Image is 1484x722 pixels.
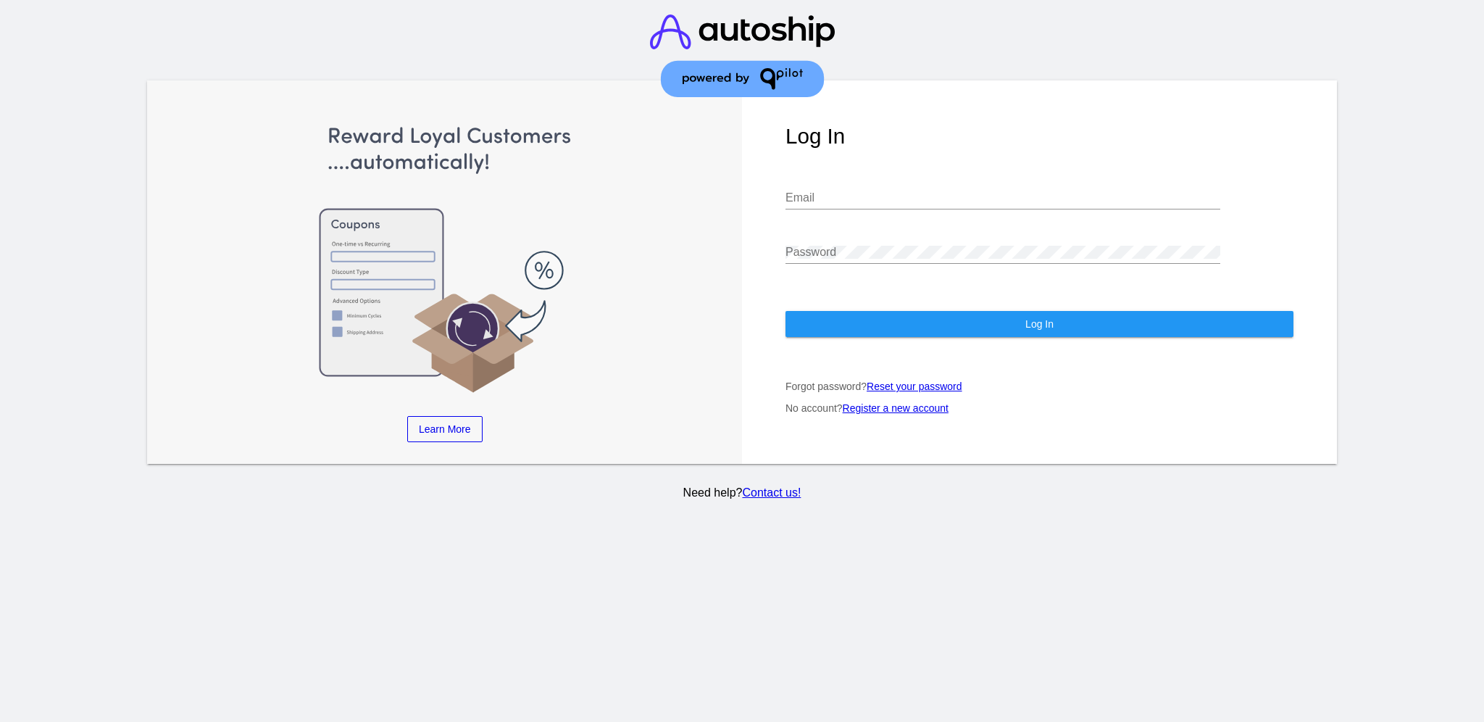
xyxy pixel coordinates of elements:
span: Learn More [419,423,471,435]
a: Learn More [407,416,483,442]
input: Email [785,191,1220,204]
a: Contact us! [742,486,801,499]
p: Forgot password? [785,381,1293,392]
span: Log In [1025,318,1054,330]
p: No account? [785,402,1293,414]
img: Apply Coupons Automatically to Scheduled Orders with QPilot [191,124,699,395]
a: Register a new account [843,402,949,414]
a: Reset your password [867,381,962,392]
button: Log In [785,311,1293,337]
p: Need help? [144,486,1340,499]
h1: Log In [785,124,1293,149]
